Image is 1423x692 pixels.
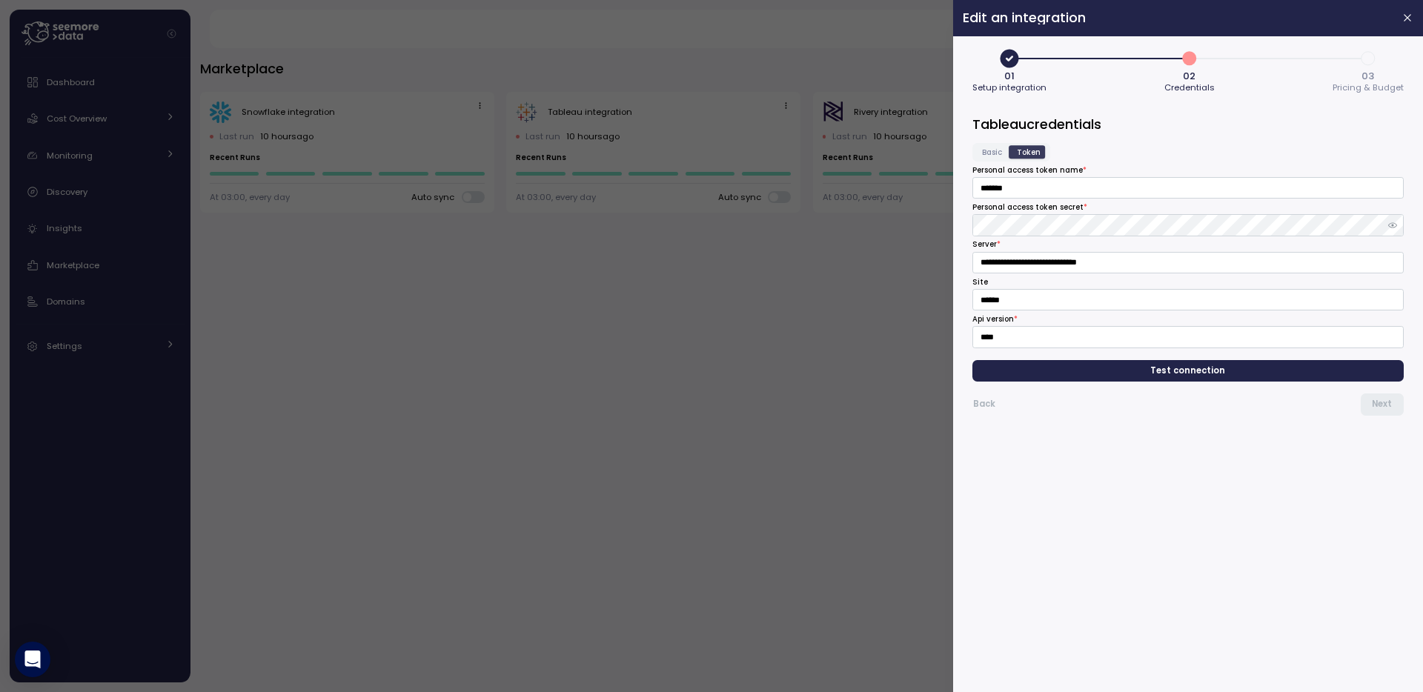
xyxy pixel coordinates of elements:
span: Credentials [1164,84,1215,92]
span: Setup integration [972,84,1046,92]
span: Token [1017,147,1041,158]
span: 2 [1177,46,1202,71]
button: 202Credentials [1164,46,1215,96]
button: Back [972,393,996,415]
div: Open Intercom Messenger [15,642,50,677]
button: 303Pricing & Budget [1333,46,1404,96]
span: Next [1372,394,1392,414]
span: Pricing & Budget [1333,84,1404,92]
span: 03 [1362,71,1375,81]
span: Back [973,394,995,414]
span: Basic [982,147,1002,158]
span: 02 [1184,71,1196,81]
button: Test connection [972,360,1404,382]
span: Test connection [1151,361,1226,381]
button: Next [1361,393,1404,415]
span: 01 [1004,71,1015,81]
h2: Edit an integration [963,11,1390,24]
span: 3 [1356,46,1381,71]
h3: Tableau credentials [972,115,1404,133]
button: 01Setup integration [972,46,1046,96]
